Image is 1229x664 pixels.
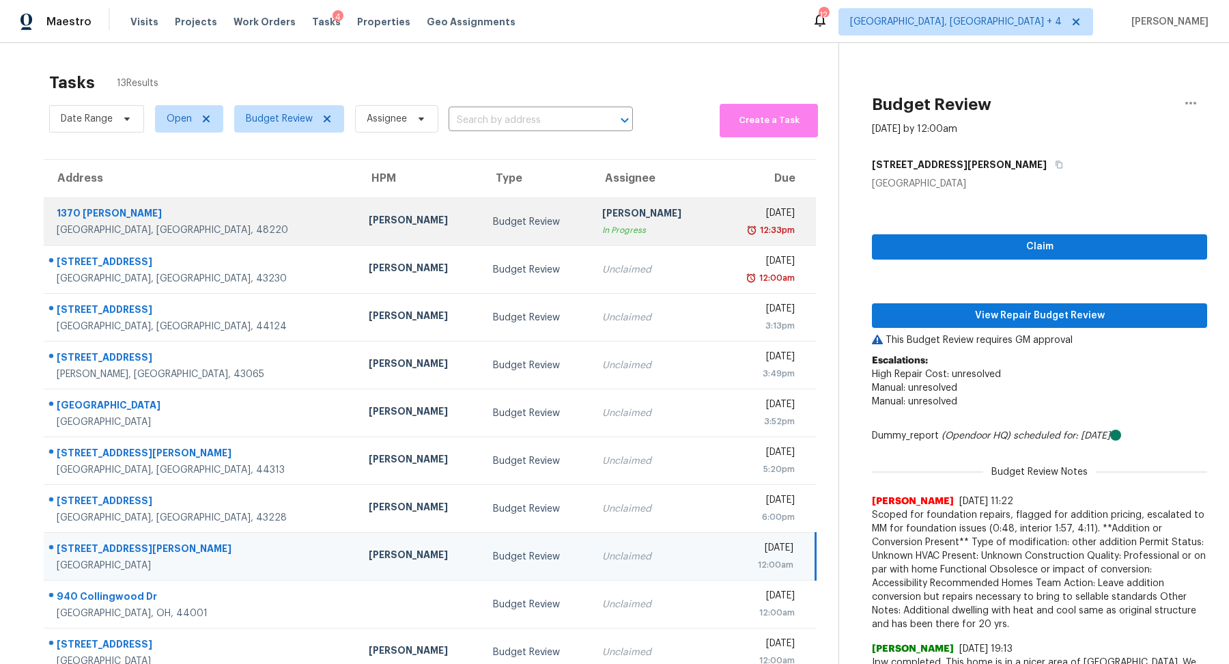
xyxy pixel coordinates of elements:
[57,415,347,429] div: [GEOGRAPHIC_DATA]
[942,431,1011,441] i: (Opendoor HQ)
[357,15,410,29] span: Properties
[358,160,482,198] th: HPM
[726,445,794,462] div: [DATE]
[959,497,1013,506] span: [DATE] 11:22
[726,254,794,271] div: [DATE]
[872,508,1207,631] span: Scoped for foundation repairs, flagged for addition pricing, escalated to MM for foundation issue...
[61,112,113,126] span: Date Range
[1126,15,1209,29] span: [PERSON_NAME]
[167,112,192,126] span: Open
[726,606,794,620] div: 12:00am
[369,500,471,517] div: [PERSON_NAME]
[872,495,954,508] span: [PERSON_NAME]
[57,272,347,286] div: [GEOGRAPHIC_DATA], [GEOGRAPHIC_DATA], 43230
[726,319,794,333] div: 3:13pm
[726,302,794,319] div: [DATE]
[493,502,580,516] div: Budget Review
[726,113,811,128] span: Create a Task
[57,542,347,559] div: [STREET_ADDRESS][PERSON_NAME]
[49,76,95,89] h2: Tasks
[234,15,296,29] span: Work Orders
[726,206,794,223] div: [DATE]
[449,110,595,131] input: Search by address
[57,590,347,607] div: 940 Collingwood Dr
[602,598,705,611] div: Unclaimed
[130,15,158,29] span: Visits
[482,160,591,198] th: Type
[883,238,1196,255] span: Claim
[57,637,347,654] div: [STREET_ADDRESS]
[872,383,957,393] span: Manual: unresolved
[57,494,347,511] div: [STREET_ADDRESS]
[726,493,794,510] div: [DATE]
[819,8,828,22] div: 12
[493,646,580,659] div: Budget Review
[57,559,347,572] div: [GEOGRAPHIC_DATA]
[872,356,928,365] b: Escalations:
[726,541,793,558] div: [DATE]
[175,15,217,29] span: Projects
[369,357,471,374] div: [PERSON_NAME]
[57,368,347,381] div: [PERSON_NAME], [GEOGRAPHIC_DATA], 43065
[57,398,347,415] div: [GEOGRAPHIC_DATA]
[493,359,580,372] div: Budget Review
[872,122,957,136] div: [DATE] by 12:00am
[850,15,1062,29] span: [GEOGRAPHIC_DATA], [GEOGRAPHIC_DATA] + 4
[872,397,957,406] span: Manual: unresolved
[726,589,794,606] div: [DATE]
[602,454,705,468] div: Unclaimed
[57,206,347,223] div: 1370 [PERSON_NAME]
[46,15,91,29] span: Maestro
[427,15,515,29] span: Geo Assignments
[872,642,954,656] span: [PERSON_NAME]
[246,112,313,126] span: Budget Review
[746,223,757,237] img: Overdue Alarm Icon
[726,350,794,367] div: [DATE]
[367,112,407,126] span: Assignee
[333,10,343,24] div: 4
[369,261,471,278] div: [PERSON_NAME]
[602,311,705,324] div: Unclaimed
[1047,152,1065,177] button: Copy Address
[57,320,347,333] div: [GEOGRAPHIC_DATA], [GEOGRAPHIC_DATA], 44124
[369,213,471,230] div: [PERSON_NAME]
[720,104,818,137] button: Create a Task
[57,463,347,477] div: [GEOGRAPHIC_DATA], [GEOGRAPHIC_DATA], 44313
[872,177,1207,191] div: [GEOGRAPHIC_DATA]
[57,255,347,272] div: [STREET_ADDRESS]
[602,406,705,420] div: Unclaimed
[493,406,580,420] div: Budget Review
[726,367,794,381] div: 3:49pm
[493,311,580,324] div: Budget Review
[726,398,794,415] div: [DATE]
[746,271,757,285] img: Overdue Alarm Icon
[493,263,580,277] div: Budget Review
[57,350,347,368] div: [STREET_ADDRESS]
[57,446,347,463] div: [STREET_ADDRESS][PERSON_NAME]
[312,17,341,27] span: Tasks
[493,215,580,229] div: Budget Review
[369,644,471,661] div: [PERSON_NAME]
[757,223,795,237] div: 12:33pm
[369,404,471,421] div: [PERSON_NAME]
[602,206,705,223] div: [PERSON_NAME]
[57,223,347,237] div: [GEOGRAPHIC_DATA], [GEOGRAPHIC_DATA], 48220
[716,160,815,198] th: Due
[44,160,358,198] th: Address
[117,77,158,90] span: 13 Results
[872,98,991,111] h2: Budget Review
[726,510,794,524] div: 6:00pm
[57,303,347,320] div: [STREET_ADDRESS]
[983,465,1096,479] span: Budget Review Notes
[883,307,1196,324] span: View Repair Budget Review
[57,511,347,525] div: [GEOGRAPHIC_DATA], [GEOGRAPHIC_DATA], 43228
[872,370,1001,379] span: High Repair Cost: unresolved
[959,644,1013,654] span: [DATE] 19:13
[369,548,471,565] div: [PERSON_NAME]
[602,263,705,277] div: Unclaimed
[872,333,1207,347] p: This Budget Review requires GM approval
[57,607,347,620] div: [GEOGRAPHIC_DATA], OH, 44001
[872,234,1207,260] button: Claim
[591,160,716,198] th: Assignee
[872,429,1207,443] div: Dummy_report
